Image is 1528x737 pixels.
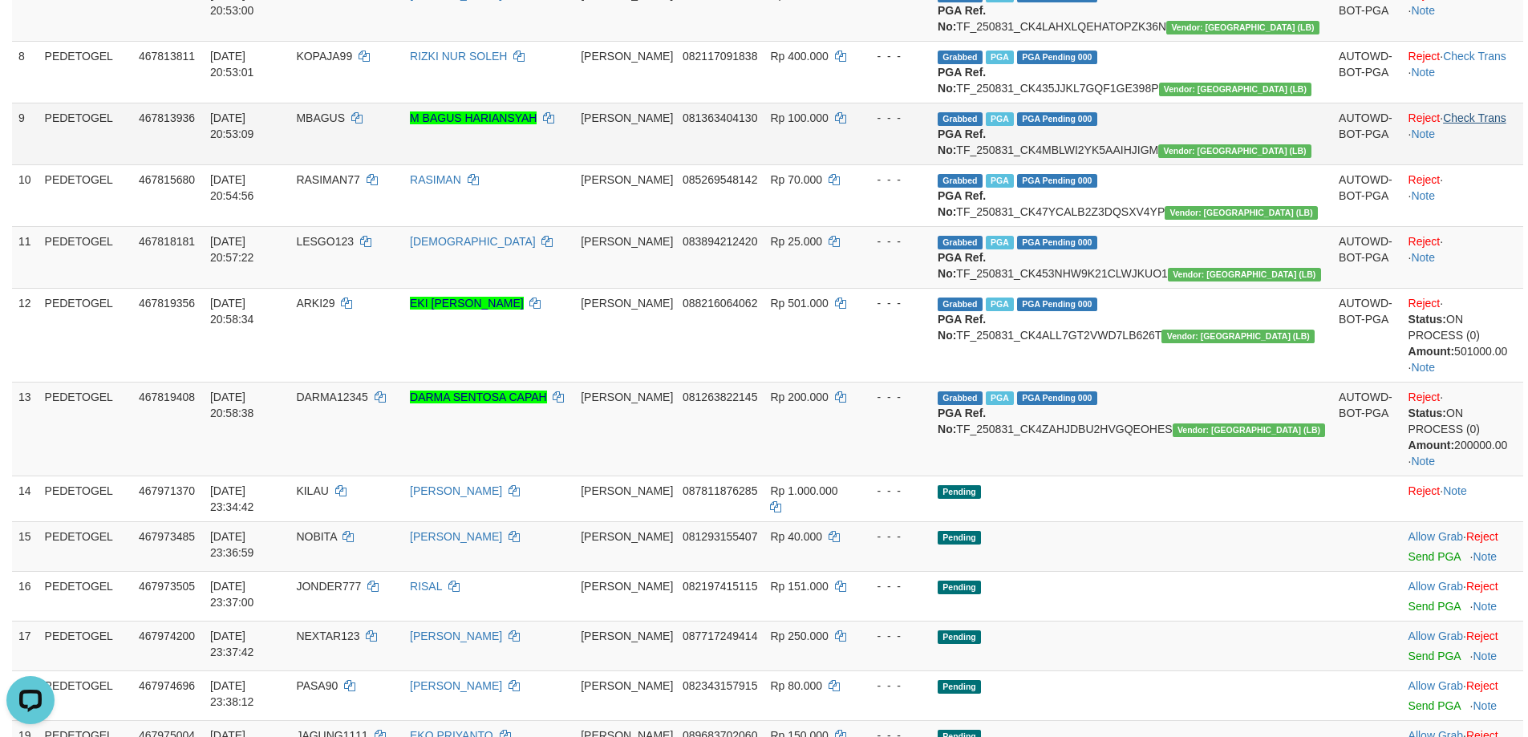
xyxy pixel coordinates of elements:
a: Note [1473,550,1498,563]
b: PGA Ref. No: [938,66,986,95]
div: - - - [862,389,925,405]
span: Rp 151.000 [770,580,828,593]
span: Grabbed [938,174,983,188]
span: Rp 250.000 [770,630,828,642]
td: 13 [12,382,39,476]
span: · [1408,679,1466,692]
b: Status: [1408,313,1446,326]
a: Note [1411,128,1435,140]
td: 10 [12,164,39,226]
span: Rp 200.000 [770,391,828,403]
td: PEDETOGEL [39,164,132,226]
td: · · [1402,226,1523,288]
span: Vendor URL: https://dashboard.q2checkout.com/secure [1161,330,1315,343]
b: PGA Ref. No: [938,407,986,435]
a: Reject [1466,580,1498,593]
a: Allow Grab [1408,580,1463,593]
span: Rp 400.000 [770,50,828,63]
span: [DATE] 20:58:38 [210,391,254,419]
span: 467813936 [139,111,195,124]
span: 467974200 [139,630,195,642]
span: Vendor URL: https://dashboard.q2checkout.com/secure [1165,206,1318,220]
a: Reject [1408,235,1441,248]
span: Vendor URL: https://dashboard.q2checkout.com/secure [1166,21,1319,34]
a: Reject [1408,111,1441,124]
b: PGA Ref. No: [938,313,986,342]
span: PGA Pending [1017,298,1097,311]
b: PGA Ref. No: [938,4,986,33]
a: Reject [1466,630,1498,642]
span: 467819356 [139,297,195,310]
a: RIZKI NUR SOLEH [410,50,507,63]
div: - - - [862,48,925,64]
a: Note [1411,4,1435,17]
td: 15 [12,521,39,571]
span: Rp 70.000 [770,173,822,186]
td: 8 [12,41,39,103]
td: · [1402,571,1523,621]
td: 16 [12,571,39,621]
span: PGA Pending [1017,174,1097,188]
a: M BAGUS HARIANSYAH [410,111,537,124]
div: ON PROCESS (0) 501000.00 [1408,311,1517,359]
b: PGA Ref. No: [938,128,986,156]
td: PEDETOGEL [39,670,132,720]
td: · [1402,621,1523,670]
a: Note [1473,600,1498,613]
div: - - - [862,483,925,499]
span: [PERSON_NAME] [581,630,673,642]
div: - - - [862,172,925,188]
span: [DATE] 23:38:12 [210,679,254,708]
span: Rp 1.000.000 [770,484,837,497]
span: Pending [938,581,981,594]
span: PGA Pending [1017,391,1097,405]
td: PEDETOGEL [39,41,132,103]
span: Grabbed [938,112,983,126]
span: NEXTAR123 [296,630,359,642]
span: 467974696 [139,679,195,692]
span: Marked by afzCS1 [986,298,1014,311]
span: Vendor URL: https://dashboard.q2checkout.com/secure [1168,268,1321,281]
td: TF_250831_CK4MBLWI2YK5AAIHJIGM [931,103,1332,164]
td: 9 [12,103,39,164]
td: 12 [12,288,39,382]
b: PGA Ref. No: [938,251,986,280]
a: Note [1473,699,1498,712]
td: 17 [12,621,39,670]
a: Send PGA [1408,650,1461,662]
span: Marked by afzCS1 [986,236,1014,249]
span: ARKI29 [296,297,334,310]
span: NOBITA [296,530,336,543]
span: 467973485 [139,530,195,543]
span: Rp 25.000 [770,235,822,248]
div: - - - [862,578,925,594]
td: AUTOWD-BOT-PGA [1332,382,1401,476]
span: Copy 081293155407 to clipboard [683,530,757,543]
td: · · [1402,41,1523,103]
div: - - - [862,233,925,249]
span: [PERSON_NAME] [581,530,673,543]
span: [DATE] 20:53:09 [210,111,254,140]
span: 467971370 [139,484,195,497]
span: Vendor URL: https://dashboard.q2checkout.com/secure [1159,83,1312,96]
a: RISAL [410,580,442,593]
span: Grabbed [938,51,983,64]
span: Marked by afzCS1 [986,174,1014,188]
a: Note [1473,650,1498,662]
span: Vendor URL: https://dashboard.q2checkout.com/secure [1173,423,1326,437]
span: PASA90 [296,679,338,692]
td: TF_250831_CK4ALL7GT2VWD7LB626T [931,288,1332,382]
span: Marked by afzCS1 [986,51,1014,64]
div: - - - [862,110,925,126]
td: 11 [12,226,39,288]
td: PEDETOGEL [39,288,132,382]
a: Note [1443,484,1467,497]
a: Check Trans [1443,111,1506,124]
td: TF_250831_CK435JJKL7GQF1GE398P [931,41,1332,103]
b: Amount: [1408,439,1455,452]
a: Reject [1408,391,1441,403]
td: · · [1402,382,1523,476]
span: Pending [938,485,981,499]
span: · [1408,530,1466,543]
td: PEDETOGEL [39,571,132,621]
